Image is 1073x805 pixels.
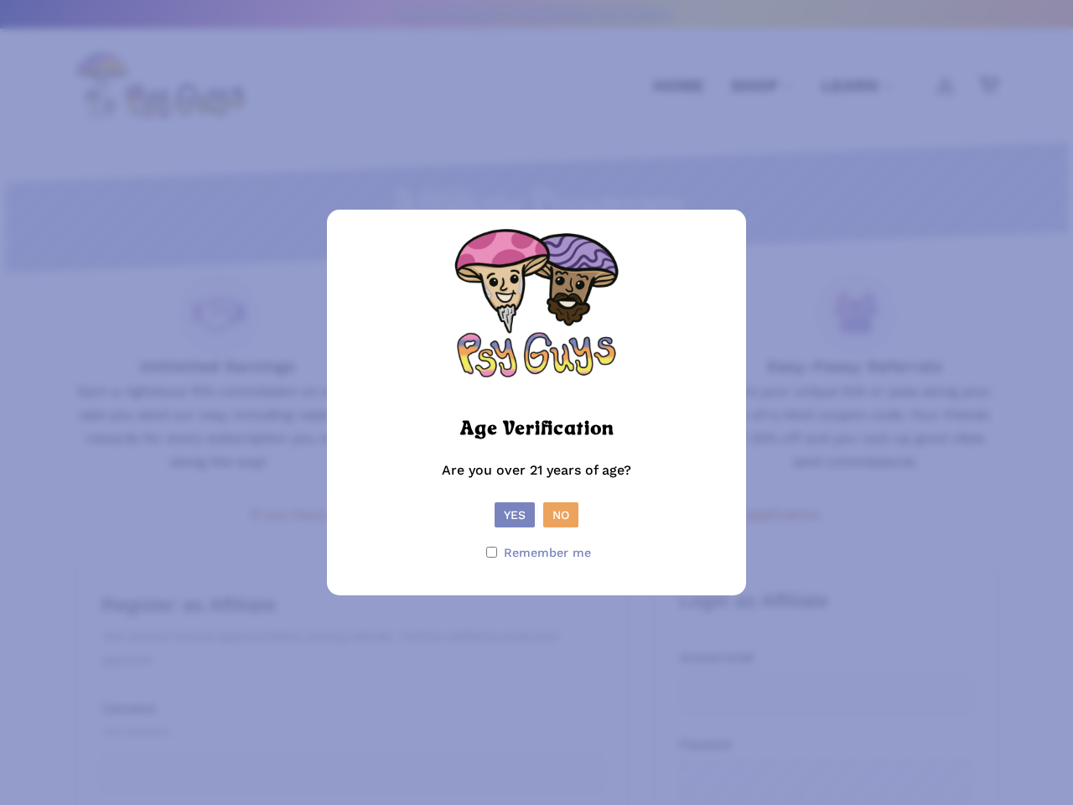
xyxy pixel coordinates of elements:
img: PsyGuys [453,226,620,394]
h2: Age Verification [460,415,614,445]
input: Remember me [486,547,497,558]
button: Yes [495,502,535,527]
p: Are you over 21 years of age? [344,459,729,502]
span: Remember me [504,541,591,564]
button: No [543,502,578,527]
